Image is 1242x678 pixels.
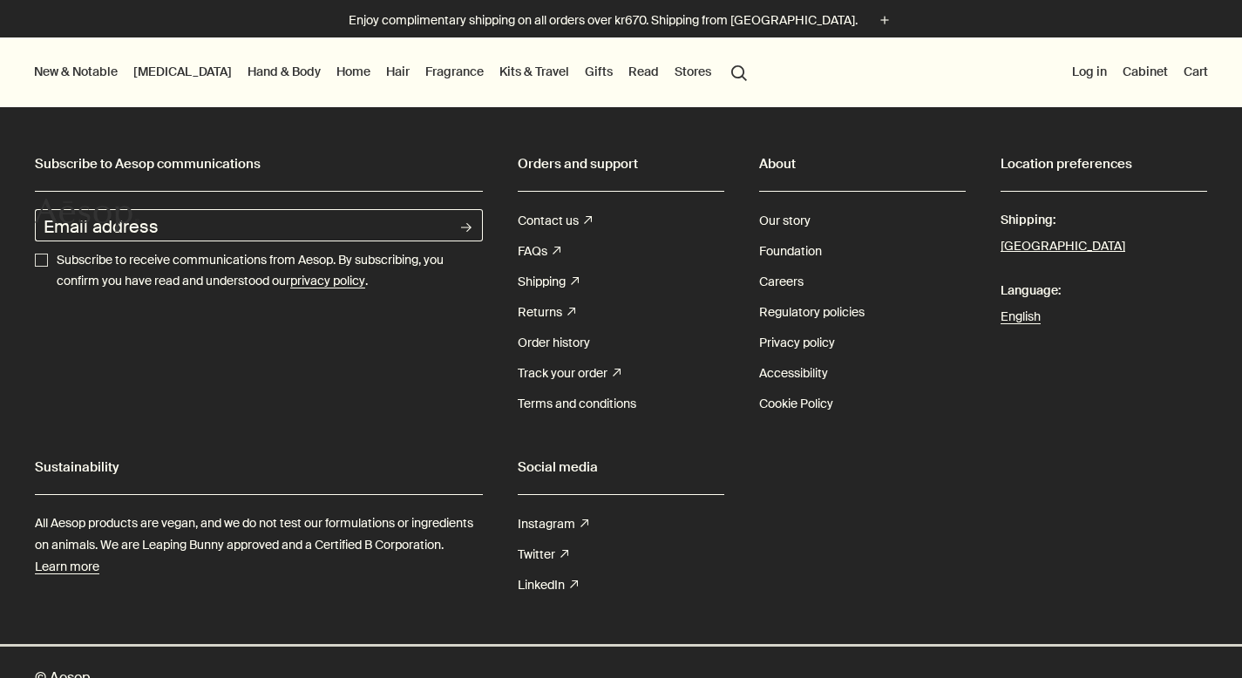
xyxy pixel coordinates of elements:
a: Gifts [581,60,616,83]
a: Instagram [518,509,588,539]
a: [MEDICAL_DATA] [130,60,235,83]
a: English [1001,306,1207,328]
a: Returns [518,297,575,328]
a: Regulatory policies [759,297,865,328]
a: Privacy policy [759,328,835,358]
button: New & Notable [31,60,121,83]
a: Terms and conditions [518,389,636,419]
a: Read [625,60,662,83]
a: Home [333,60,374,83]
a: Cookie Policy [759,389,833,419]
a: Careers [759,267,804,297]
a: Shipping [518,267,579,297]
button: Stores [671,60,715,83]
a: Learn more [35,556,99,578]
a: LinkedIn [518,570,578,600]
span: Language: [1001,275,1207,306]
a: Twitter [518,539,568,570]
a: Fragrance [422,60,487,83]
h2: Sustainability [35,454,483,480]
a: Our story [759,206,811,236]
a: FAQs [518,236,560,267]
p: Enjoy complimentary shipping on all orders over kr670. Shipping from [GEOGRAPHIC_DATA]. [349,11,858,30]
button: Open search [723,55,755,88]
a: Aesop [31,193,144,241]
a: Track your order [518,358,621,389]
h2: Social media [518,454,724,480]
svg: Aesop [35,198,139,233]
nav: supplementary [1069,37,1211,107]
u: privacy policy [290,273,365,288]
nav: primary [31,37,755,107]
a: Kits & Travel [496,60,573,83]
a: privacy policy [290,271,365,292]
a: Hair [383,60,413,83]
a: Foundation [759,236,822,267]
h2: About [759,151,966,177]
a: Cabinet [1119,60,1171,83]
button: [GEOGRAPHIC_DATA] [1001,235,1125,258]
h2: Location preferences [1001,151,1207,177]
a: Accessibility [759,358,828,389]
u: Learn more [35,559,99,574]
input: Email address [35,209,451,241]
p: Subscribe to receive communications from Aesop. By subscribing, you confirm you have read and und... [57,250,483,292]
a: Contact us [518,206,592,236]
button: Cart [1180,60,1211,83]
button: Log in [1069,60,1110,83]
a: Order history [518,328,590,358]
span: Shipping: [1001,205,1207,235]
h2: Orders and support [518,151,724,177]
p: All Aesop products are vegan, and we do not test our formulations or ingredients on animals. We a... [35,512,483,579]
h2: Subscribe to Aesop communications [35,151,483,177]
a: Hand & Body [244,60,324,83]
button: Enjoy complimentary shipping on all orders over kr670. Shipping from [GEOGRAPHIC_DATA]. [349,10,894,31]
